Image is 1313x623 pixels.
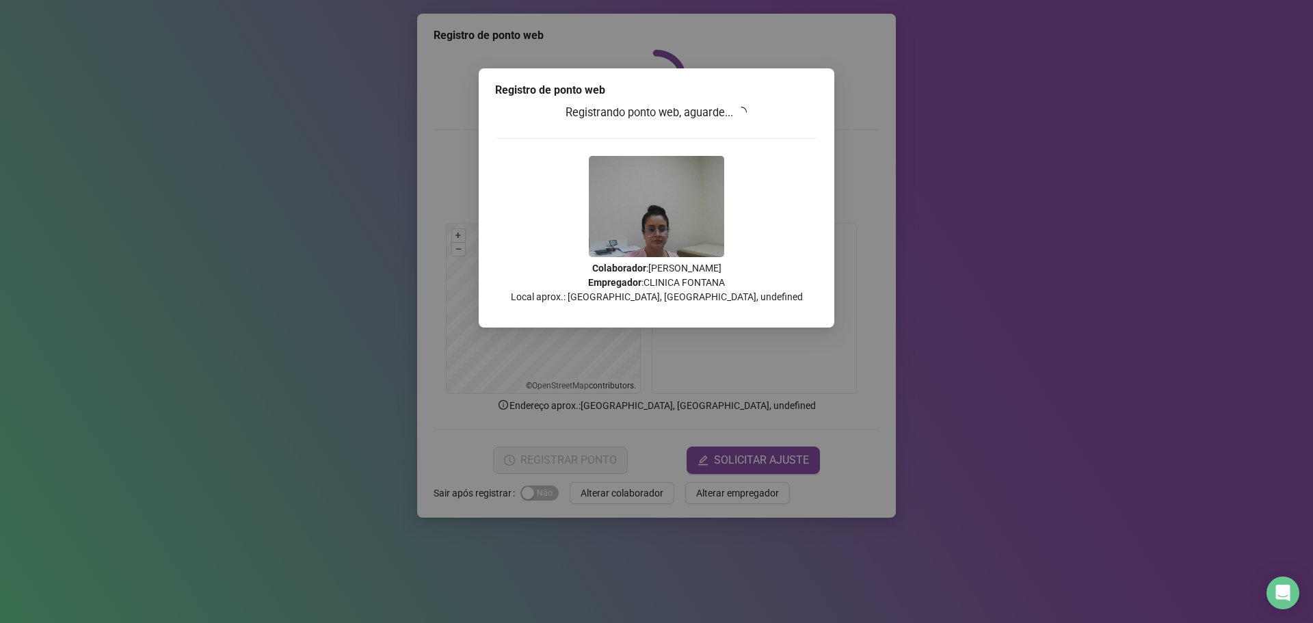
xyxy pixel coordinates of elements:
span: loading [734,104,750,120]
strong: Colaborador [592,263,646,274]
div: Registro de ponto web [495,82,818,98]
img: 2Q== [589,156,724,257]
strong: Empregador [588,277,641,288]
h3: Registrando ponto web, aguarde... [495,104,818,122]
p: : [PERSON_NAME] : CLINICA FONTANA Local aprox.: [GEOGRAPHIC_DATA], [GEOGRAPHIC_DATA], undefined [495,261,818,304]
div: Open Intercom Messenger [1266,576,1299,609]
